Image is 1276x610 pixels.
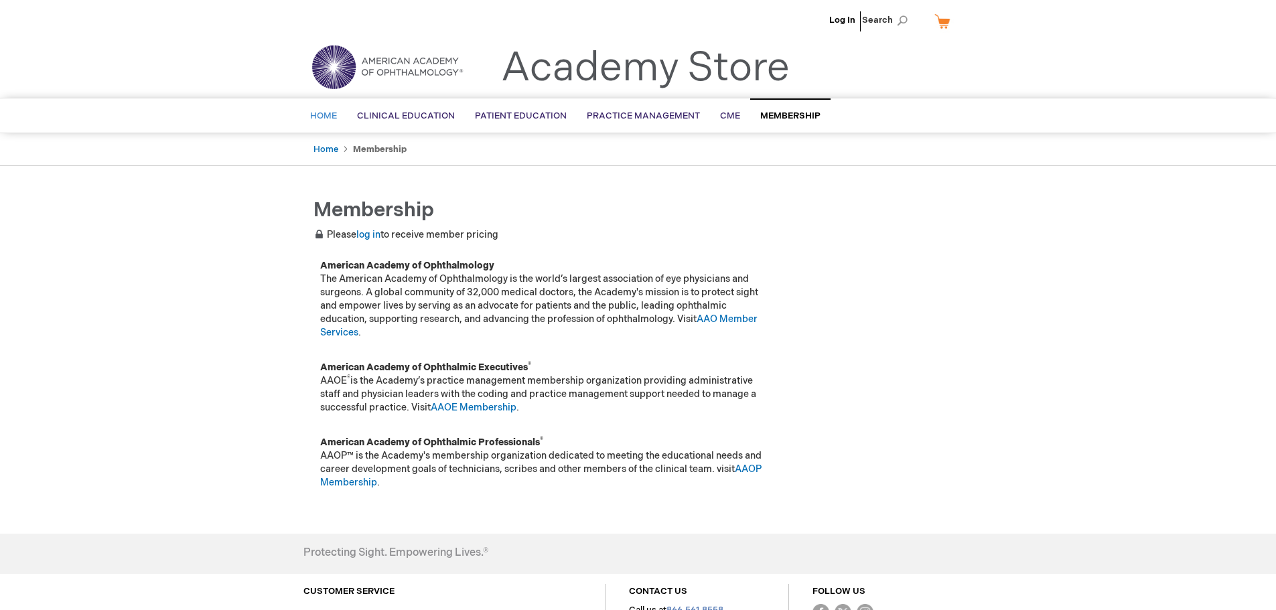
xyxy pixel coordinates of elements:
[587,110,700,121] span: Practice Management
[720,110,740,121] span: CME
[320,437,543,448] strong: American Academy of Ophthalmic Professionals
[303,547,488,559] h4: Protecting Sight. Empowering Lives.®
[320,361,769,414] p: AAOE is the Academy’s practice management membership organization providing administrative staff ...
[357,110,455,121] span: Clinical Education
[313,229,498,240] span: Please to receive member pricing
[629,586,687,597] a: CONTACT US
[347,374,350,382] sup: ®
[313,144,338,155] a: Home
[320,362,531,373] strong: American Academy of Ophthalmic Executives
[528,361,531,369] sup: ®
[862,7,913,33] span: Search
[320,260,494,271] strong: American Academy of Ophthalmology
[829,15,855,25] a: Log In
[310,110,337,121] span: Home
[353,144,407,155] strong: Membership
[320,436,769,489] p: AAOP™ is the Academy's membership organization dedicated to meeting the educational needs and car...
[475,110,567,121] span: Patient Education
[431,402,516,413] a: AAOE Membership
[320,259,769,339] p: The American Academy of Ophthalmology is the world’s largest association of eye physicians and su...
[356,229,380,240] a: log in
[812,586,865,597] a: FOLLOW US
[303,586,395,597] a: CUSTOMER SERVICE
[760,110,821,121] span: Membership
[501,44,790,92] a: Academy Store
[540,436,543,444] sup: ®
[313,198,434,222] span: Membership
